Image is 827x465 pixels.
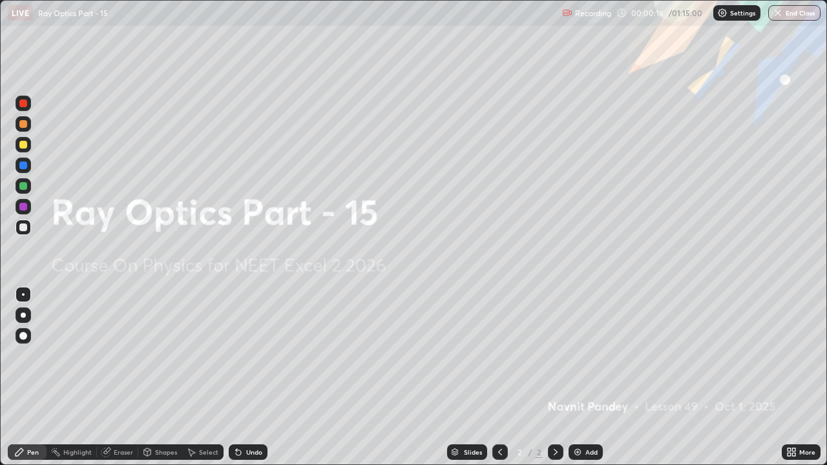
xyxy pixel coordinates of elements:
div: 2 [535,446,543,458]
div: Undo [246,449,262,455]
img: end-class-cross [773,8,783,18]
img: add-slide-button [572,447,583,457]
div: Pen [27,449,39,455]
img: recording.375f2c34.svg [562,8,572,18]
p: LIVE [12,8,29,18]
div: 2 [513,448,526,456]
div: / [529,448,532,456]
div: Eraser [114,449,133,455]
button: End Class [768,5,821,21]
p: Settings [730,10,755,16]
img: class-settings-icons [717,8,728,18]
div: More [799,449,815,455]
div: Select [199,449,218,455]
div: Shapes [155,449,177,455]
div: Add [585,449,598,455]
div: Highlight [63,449,92,455]
p: Ray Optics Part - 15 [38,8,108,18]
div: Slides [464,449,482,455]
p: Recording [575,8,611,18]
